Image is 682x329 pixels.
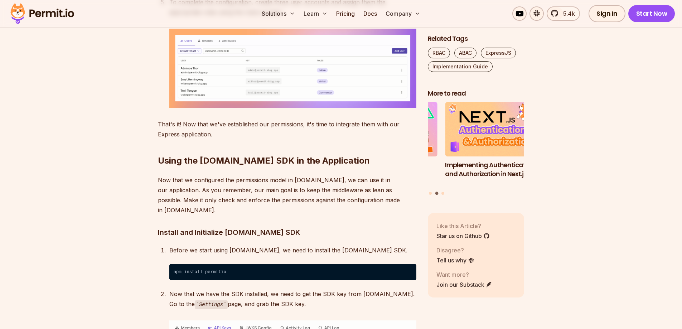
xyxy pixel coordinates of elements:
[169,264,416,280] code: ⁠npm install permitio
[589,5,625,22] a: Sign In
[158,175,416,215] p: Now that we configured the permissions model in [DOMAIN_NAME], we can use it in our application. ...
[333,6,358,21] a: Pricing
[301,6,330,21] button: Learn
[429,192,432,195] button: Go to slide 1
[547,6,580,21] a: 5.4k
[436,246,474,255] p: Disagree?
[436,270,492,279] p: Want more?
[436,232,490,240] a: Star us on Github
[169,245,416,255] p: Before we start using [DOMAIN_NAME], we need to install the [DOMAIN_NAME] SDK.
[481,48,516,58] a: ExpressJS
[428,34,524,43] h2: Related Tags
[158,227,416,238] h3: Install and Initialize [DOMAIN_NAME] SDK
[436,222,490,230] p: Like this Article?
[195,300,228,309] code: Settings
[383,6,423,21] button: Company
[435,192,438,195] button: Go to slide 2
[428,89,524,98] h2: More to read
[559,9,575,18] span: 5.4k
[445,161,542,179] h3: Implementing Authentication and Authorization in Next.js
[454,48,477,58] a: ABAC
[158,119,416,139] p: That's it! Now that we've established our permissions, it's time to integrate them with our Expre...
[445,102,542,157] img: Implementing Authentication and Authorization in Next.js
[436,280,492,289] a: Join our Substack
[628,5,675,22] a: Start Now
[341,161,437,179] h3: Implementing Multi-Tenant RBAC in Nuxt.js
[169,29,416,108] img: Users blog.png
[428,61,493,72] a: Implementation Guide
[445,102,542,188] li: 2 of 3
[428,48,450,58] a: RBAC
[341,102,437,188] li: 1 of 3
[7,1,77,26] img: Permit logo
[361,6,380,21] a: Docs
[169,289,416,309] p: Now that we have the SDK installed, we need to get the SDK key from [DOMAIN_NAME]. Go to the page...
[436,256,474,265] a: Tell us why
[428,102,524,196] div: Posts
[441,192,444,195] button: Go to slide 3
[158,126,416,166] h2: Using the [DOMAIN_NAME] SDK in the Application
[259,6,298,21] button: Solutions
[445,102,542,188] a: Implementing Authentication and Authorization in Next.jsImplementing Authentication and Authoriza...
